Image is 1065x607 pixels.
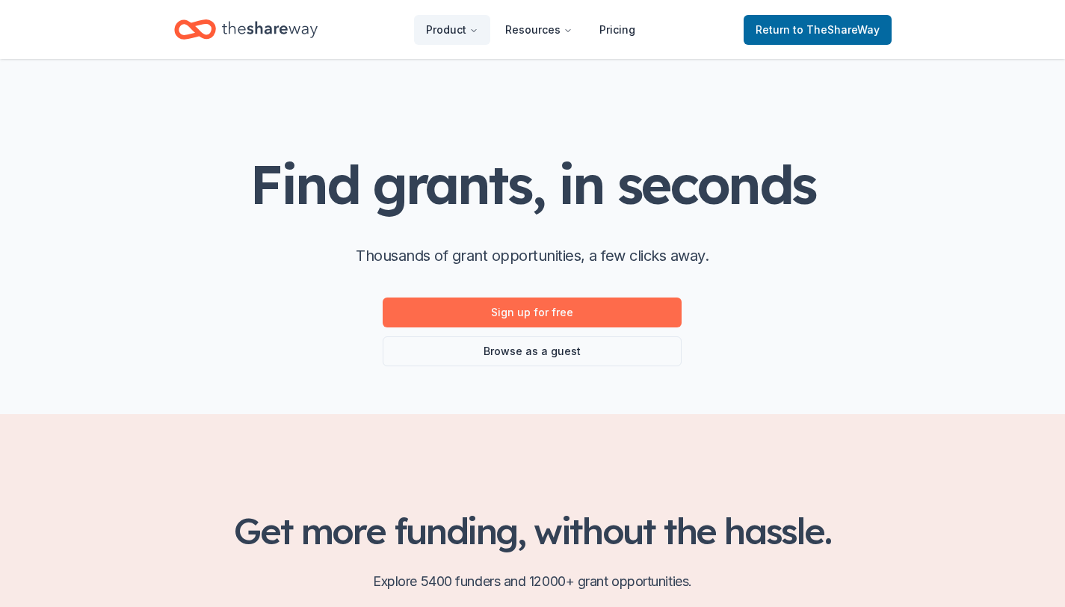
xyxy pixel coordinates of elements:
p: Thousands of grant opportunities, a few clicks away. [356,244,709,268]
span: Return [756,21,880,39]
nav: Main [414,12,647,47]
h1: Find grants, in seconds [250,155,815,214]
a: Pricing [587,15,647,45]
button: Resources [493,15,584,45]
button: Product [414,15,490,45]
a: Sign up for free [383,298,682,327]
a: Returnto TheShareWay [744,15,892,45]
p: Explore 5400 funders and 12000+ grant opportunities. [174,570,892,594]
a: Browse as a guest [383,336,682,366]
span: to TheShareWay [793,23,880,36]
a: Home [174,12,318,47]
h2: Get more funding, without the hassle. [174,510,892,552]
